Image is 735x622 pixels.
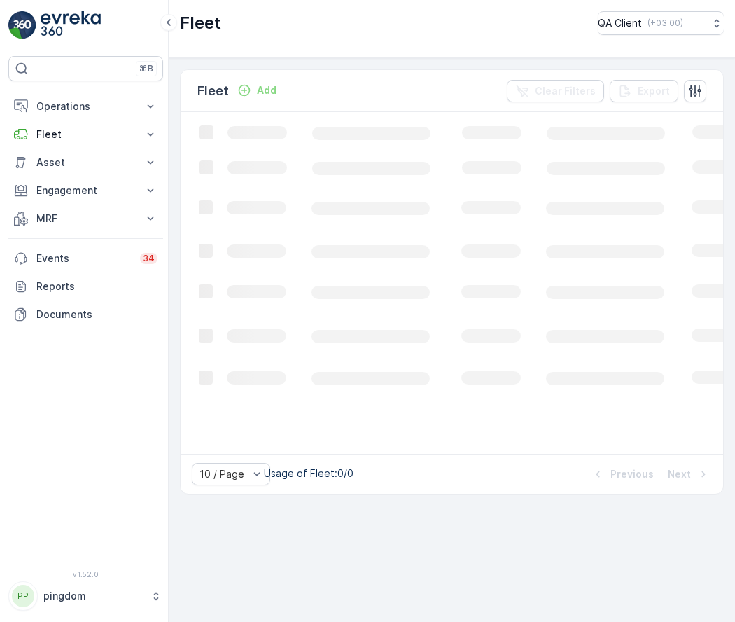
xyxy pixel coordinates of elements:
[36,212,135,226] p: MRF
[43,589,143,603] p: pingdom
[232,82,282,99] button: Add
[8,11,36,39] img: logo
[143,253,155,264] p: 34
[610,80,678,102] button: Export
[36,184,135,198] p: Engagement
[36,307,157,322] p: Documents
[8,177,163,205] button: Engagement
[8,300,163,329] a: Documents
[8,120,163,148] button: Fleet
[8,92,163,120] button: Operations
[647,18,683,29] p: ( +03:00 )
[36,127,135,141] p: Fleet
[36,99,135,113] p: Operations
[598,16,642,30] p: QA Client
[610,467,654,481] p: Previous
[197,81,229,101] p: Fleet
[638,84,670,98] p: Export
[598,11,724,35] button: QA Client(+03:00)
[589,466,655,483] button: Previous
[507,80,604,102] button: Clear Filters
[36,155,135,170] p: Asset
[8,570,163,579] span: v 1.52.0
[36,251,132,265] p: Events
[12,585,34,607] div: PP
[666,466,712,483] button: Next
[8,244,163,272] a: Events34
[264,466,353,481] p: Usage of Fleet : 0/0
[41,11,101,39] img: logo_light-DOdMpM7g.png
[8,205,163,233] button: MRF
[668,467,691,481] p: Next
[36,279,157,293] p: Reports
[139,63,153,74] p: ⌘B
[8,272,163,300] a: Reports
[257,83,276,97] p: Add
[535,84,596,98] p: Clear Filters
[8,581,163,611] button: PPpingdom
[8,148,163,177] button: Asset
[180,12,221,34] p: Fleet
